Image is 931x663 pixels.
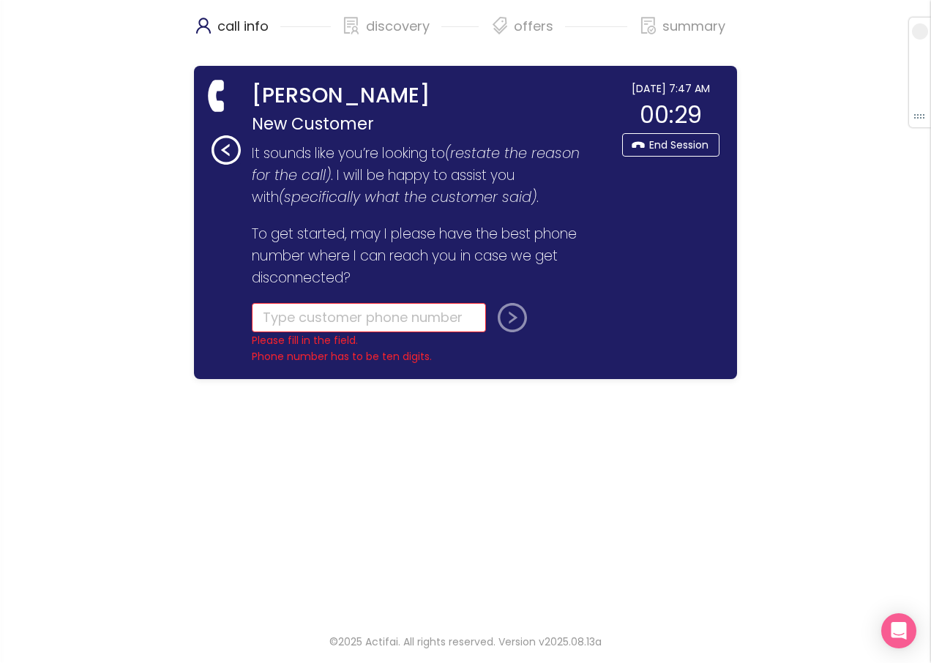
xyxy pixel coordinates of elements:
div: Open Intercom Messenger [881,613,916,648]
span: tags [491,17,509,34]
p: To get started, may I please have the best phone number where I can reach you in case we get disc... [252,223,602,290]
div: call info [194,15,331,51]
p: call info [217,15,269,38]
p: It sounds like you’re looking to . I will be happy to assist you with . [252,143,602,209]
div: 00:29 [622,97,719,133]
div: discovery [343,15,479,51]
span: file-done [640,17,657,34]
p: New Customer [252,111,614,137]
i: (restate the reason for the call) [252,143,580,185]
div: [DATE] 7:47 AM [622,80,719,97]
span: phone [203,80,233,111]
div: Phone number has to be ten digits. [252,348,486,364]
p: offers [514,15,553,38]
div: offers [490,15,627,51]
i: (specifically what the customer said) [279,187,536,207]
span: user [195,17,212,34]
p: summary [662,15,725,38]
p: discovery [366,15,430,38]
span: solution [343,17,360,34]
strong: [PERSON_NAME] [252,80,430,111]
input: Type customer phone number [252,303,486,332]
button: End Session [622,133,719,157]
div: summary [639,15,725,51]
div: Please fill in the field. [252,332,486,348]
